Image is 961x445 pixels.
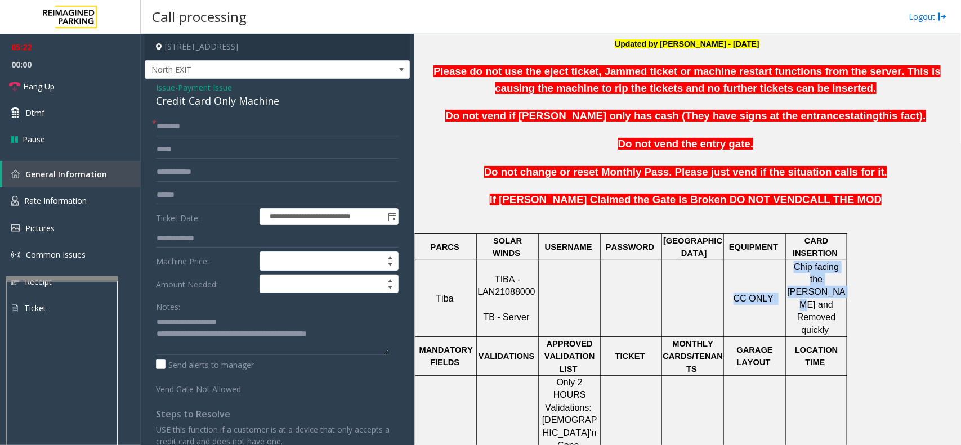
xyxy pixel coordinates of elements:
span: Decrease value [382,261,398,270]
span: Tiba [436,294,454,303]
label: Vend Gate Not Allowed [153,379,257,395]
span: Increase value [382,252,398,261]
span: General Information [25,169,107,179]
span: APPROVED VALIDATION LIST [544,339,595,374]
span: Only 2 HOURS Validations: [545,377,592,412]
span: TB - Server [484,312,530,322]
label: Amount Needed: [153,275,257,294]
span: Decrease value [382,284,398,293]
span: MANDATORY FIELDS [419,345,473,367]
span: Do not vend if [PERSON_NAME] only has cash (They have signs at the entrance [445,110,844,122]
label: Ticket Date: [153,208,257,225]
span: GARAGE LAYOUT [737,345,773,367]
span: USERNAME [545,242,592,251]
h4: [STREET_ADDRESS] [145,34,410,60]
label: Notes: [156,297,180,313]
span: VALIDATIONS [479,352,534,361]
span: Pause [23,133,45,145]
span: Do not change or reset Monthly Pass. Please just vend if the situation calls for it. [484,166,887,178]
span: SOLAR WINDS [493,236,522,258]
span: Increase value [382,275,398,284]
img: 'icon' [11,250,20,259]
b: Please do not use the eject ticket, Jammed ticket or machine restart functions from the server. T... [433,65,941,94]
span: Common Issues [26,249,86,260]
span: - [175,82,232,93]
span: Chip facing the [PERSON_NAME] and Removed quickly [788,262,846,335]
label: Machine Price: [153,251,257,271]
img: logout [938,11,947,23]
span: Payment Issue [178,82,232,93]
span: ). [919,110,926,122]
span: CALL THE MOD [802,194,882,205]
span: PARCS [431,242,459,251]
div: Credit Card Only Machine [156,93,399,109]
span: EQUIPMENT [729,242,778,251]
span: this fact [879,110,920,122]
span: stating [845,110,879,122]
span: CC ONLY [734,294,774,303]
span: PASSWORD [606,242,654,251]
label: Send alerts to manager [156,359,254,371]
h3: Call processing [146,3,252,30]
img: 'icon' [11,170,20,178]
img: 'icon' [11,196,19,206]
span: CARD INSERTION [793,236,838,258]
h4: Steps to Resolve [156,409,399,420]
span: Dtmf [25,107,44,119]
a: General Information [2,161,141,187]
span: TICKET [615,352,645,361]
span: Do not vend the entry gate. [618,138,753,150]
span: [GEOGRAPHIC_DATA] [663,236,722,258]
span: TIBA - LAN21088000 [477,275,535,296]
span: LOCATION TIME [795,345,838,367]
span: Toggle popup [386,209,398,224]
font: Updated by [PERSON_NAME] - [DATE] [615,39,759,48]
span: MONTHLY CARDS/TENANTS [663,339,723,374]
span: Rate Information [24,195,87,206]
span: Pictures [25,223,55,233]
a: Logout [909,11,947,23]
img: 'icon' [11,224,20,232]
span: Issue [156,82,175,93]
span: If [PERSON_NAME] Claimed the Gate is Broken DO NOT VEND [490,194,803,205]
span: Hang Up [23,80,55,92]
span: North EXIT [145,61,356,79]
